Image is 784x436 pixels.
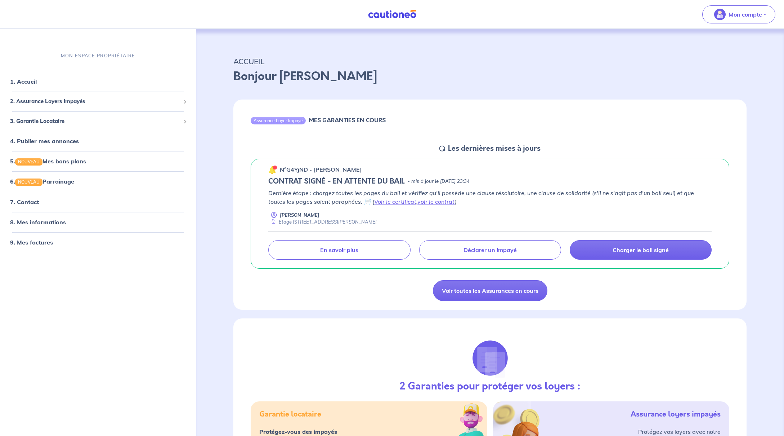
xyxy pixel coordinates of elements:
img: illu_account_valid_menu.svg [714,9,726,20]
p: n°G4YjND - [PERSON_NAME] [280,165,362,174]
h5: CONTRAT SIGNÉ - EN ATTENTE DU BAIL [268,177,405,186]
a: 4. Publier mes annonces [10,137,79,145]
p: Mon compte [729,10,762,19]
a: 7. Contact [10,198,39,205]
p: Dernière étape : chargez toutes les pages du bail et vérifiez qu'il possède une clause résolutoir... [268,189,712,206]
p: - mis à jour le [DATE] 23:34 [408,178,470,185]
div: 8. Mes informations [3,215,193,229]
a: Charger le bail signé [570,240,712,260]
div: 7. Contact [3,194,193,209]
div: 1. Accueil [3,74,193,89]
div: 6.NOUVEAUParrainage [3,174,193,189]
a: 1. Accueil [10,78,37,85]
p: Bonjour [PERSON_NAME] [233,68,747,85]
h5: Garantie locataire [259,410,321,419]
div: 2. Assurance Loyers Impayés [3,94,193,109]
a: 9. Mes factures [10,238,53,246]
p: En savoir plus [320,246,358,254]
div: state: CONTRACT-SIGNED, Context: NEW,CHOOSE-CERTIFICATE,ALONE,LESSOR-DOCUMENTS [268,177,712,186]
p: Déclarer un impayé [463,246,517,254]
a: Voir toutes les Assurances en cours [433,280,547,301]
div: 9. Mes factures [3,235,193,249]
p: ACCUEIL [233,55,747,68]
img: Cautioneo [365,10,419,19]
p: Charger le bail signé [613,246,669,254]
a: voir le contrat [417,198,455,205]
div: 4. Publier mes annonces [3,134,193,148]
a: En savoir plus [268,240,410,260]
div: Etage [STREET_ADDRESS][PERSON_NAME] [268,219,377,225]
div: 3. Garantie Locataire [3,114,193,128]
span: 3. Garantie Locataire [10,117,180,125]
h3: 2 Garanties pour protéger vos loyers : [399,380,581,393]
p: MON ESPACE PROPRIÉTAIRE [61,52,135,59]
a: Voir le certificat [374,198,416,205]
a: 8. Mes informations [10,218,66,225]
span: 2. Assurance Loyers Impayés [10,97,180,106]
h5: Assurance loyers impayés [631,410,721,419]
img: 🔔 [268,166,277,174]
p: [PERSON_NAME] [280,212,319,219]
button: illu_account_valid_menu.svgMon compte [702,5,775,23]
h5: Les dernières mises à jours [448,144,541,153]
div: 5.NOUVEAUMes bons plans [3,154,193,168]
a: 6.NOUVEAUParrainage [10,178,74,185]
h6: MES GARANTIES EN COURS [309,117,386,124]
a: Déclarer un impayé [419,240,561,260]
img: justif-loupe [471,339,510,378]
a: 5.NOUVEAUMes bons plans [10,158,86,165]
div: Assurance Loyer Impayé [251,117,306,124]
